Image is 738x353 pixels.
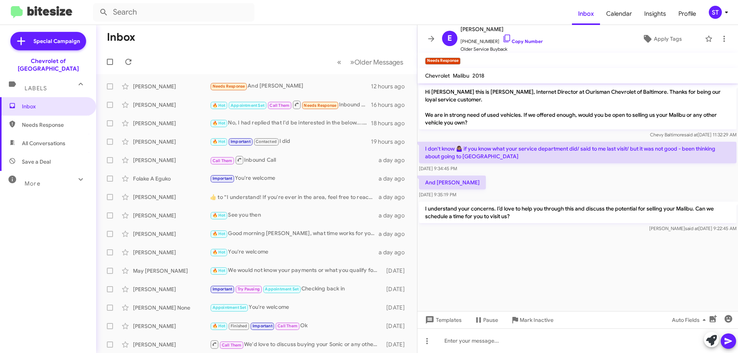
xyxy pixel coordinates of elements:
[133,230,210,238] div: [PERSON_NAME]
[672,3,702,25] a: Profile
[379,212,411,219] div: a day ago
[213,287,233,292] span: Important
[133,341,210,348] div: [PERSON_NAME]
[210,285,382,293] div: Checking back in
[425,72,450,79] span: Chevrolet
[22,103,87,110] span: Inbox
[638,3,672,25] a: Insights
[213,139,226,144] span: 🔥 Hot
[702,6,730,19] button: ST
[25,85,47,92] span: Labels
[346,54,408,70] button: Next
[460,45,543,53] span: Older Service Buyback
[210,229,379,238] div: Good morning [PERSON_NAME], what time works for you to stop by [DATE]?
[419,192,456,197] span: [DATE] 9:35:19 PM
[379,193,411,201] div: a day ago
[133,138,210,146] div: [PERSON_NAME]
[520,313,553,327] span: Mark Inactive
[447,32,452,45] span: E
[269,103,289,108] span: Call Them
[213,213,226,218] span: 🔥 Hot
[93,3,254,22] input: Search
[382,304,411,312] div: [DATE]
[379,175,411,182] div: a day ago
[685,225,698,231] span: said at
[502,38,543,44] a: Copy Number
[213,268,226,273] span: 🔥 Hot
[133,304,210,312] div: [PERSON_NAME] None
[649,225,736,231] span: [PERSON_NAME] [DATE] 9:22:45 AM
[133,156,210,164] div: [PERSON_NAME]
[304,103,336,108] span: Needs Response
[332,54,346,70] button: Previous
[222,343,242,348] span: Call Them
[213,250,226,255] span: 🔥 Hot
[210,322,382,330] div: Ok
[133,212,210,219] div: [PERSON_NAME]
[210,193,379,201] div: ​👍​ to “ I understand! If you're ever in the area, feel free to reach out ”
[424,313,462,327] span: Templates
[133,175,210,182] div: Folake A Eguko
[460,34,543,45] span: [PHONE_NUMBER]
[419,166,457,171] span: [DATE] 9:34:45 PM
[468,313,504,327] button: Pause
[333,54,408,70] nav: Page navigation example
[33,37,80,45] span: Special Campaign
[600,3,638,25] span: Calendar
[709,6,722,19] div: ST
[210,248,379,257] div: You're welcome
[650,132,736,138] span: Chevy Baltimore [DATE] 11:32:29 AM
[133,249,210,256] div: [PERSON_NAME]
[371,138,411,146] div: 19 hours ago
[371,119,411,127] div: 18 hours ago
[253,323,273,328] span: Important
[213,121,226,126] span: 🔥 Hot
[238,287,260,292] span: Try Pausing
[25,180,40,187] span: More
[382,285,411,293] div: [DATE]
[213,176,233,181] span: Important
[382,267,411,275] div: [DATE]
[460,25,543,34] span: [PERSON_NAME]
[350,57,354,67] span: »
[213,84,245,89] span: Needs Response
[278,323,298,328] span: Call Them
[672,313,709,327] span: Auto Fields
[379,249,411,256] div: a day ago
[133,322,210,330] div: [PERSON_NAME]
[231,139,251,144] span: Important
[354,58,403,66] span: Older Messages
[572,3,600,25] a: Inbox
[419,142,736,163] p: I don't know 🤷🏽‍♀️ if you know what your service department did/ said to me last visit/ but it wa...
[504,313,560,327] button: Mark Inactive
[265,287,299,292] span: Appointment Set
[22,158,51,166] span: Save a Deal
[256,139,277,144] span: Contacted
[133,267,210,275] div: May [PERSON_NAME]
[133,101,210,109] div: [PERSON_NAME]
[382,322,411,330] div: [DATE]
[210,340,382,349] div: We'd love to discuss buying your Sonic or any other vehicle you own. Can we set up a time for you...
[210,119,371,128] div: No, I had replied that I'd be interested in the below.... After talking more with my husband I'd ...
[210,266,382,275] div: We would not know your payments or what you qualify for until you complete a credit application. ...
[213,103,226,108] span: 🔥 Hot
[231,103,264,108] span: Appointment Set
[419,85,736,129] p: Hi [PERSON_NAME] this is [PERSON_NAME], Internet Director at Ourisman Chevrolet of Baltimore. Tha...
[213,323,226,328] span: 🔥 Hot
[133,193,210,201] div: [PERSON_NAME]
[379,156,411,164] div: a day ago
[107,31,135,43] h1: Inbox
[684,132,698,138] span: said at
[213,158,233,163] span: Call Them
[666,313,715,327] button: Auto Fields
[371,101,411,109] div: 16 hours ago
[210,82,371,91] div: And [PERSON_NAME]
[210,174,379,183] div: You're welcome
[210,137,371,146] div: I did
[379,230,411,238] div: a day ago
[10,32,86,50] a: Special Campaign
[22,121,87,129] span: Needs Response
